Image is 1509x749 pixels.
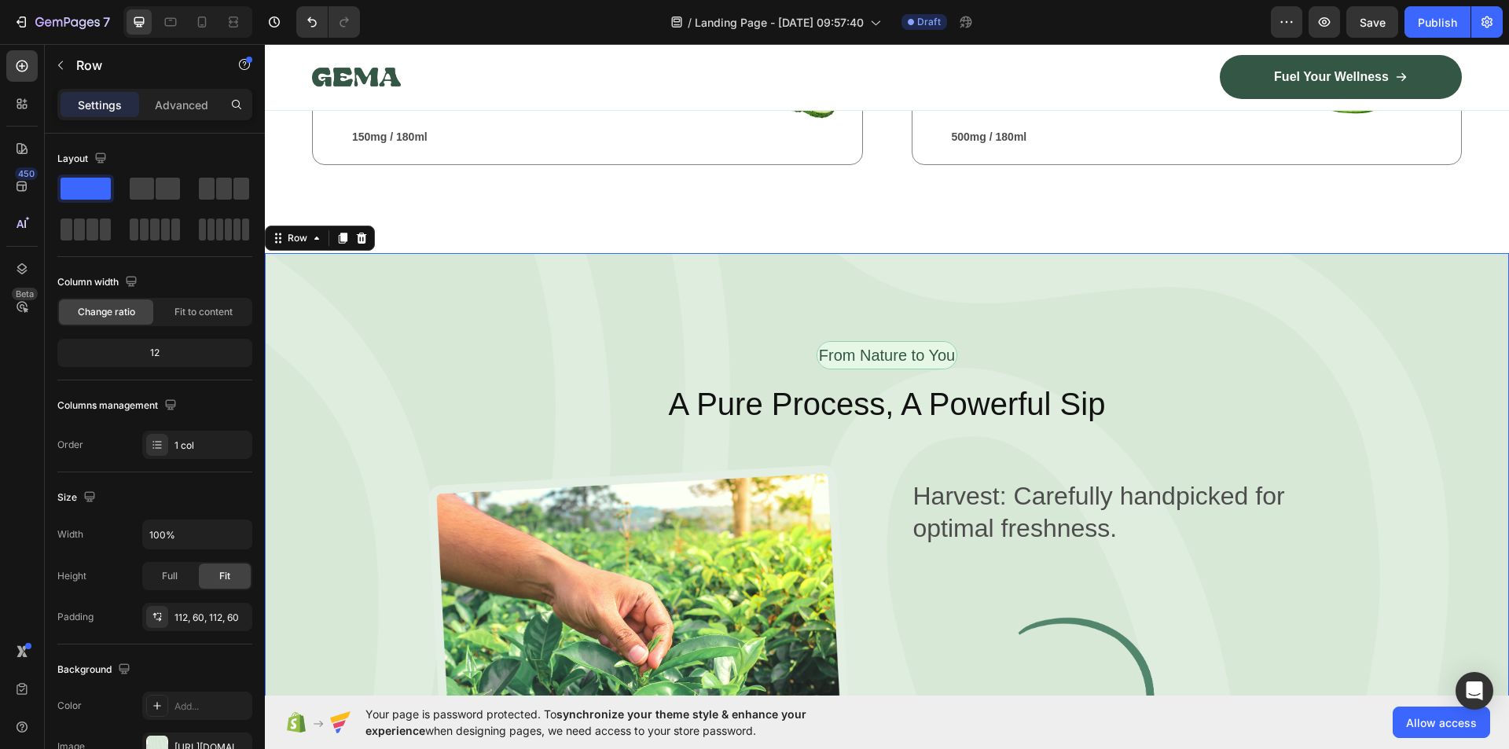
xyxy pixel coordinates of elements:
span: Change ratio [78,305,135,319]
div: Row [20,187,46,201]
div: Padding [57,610,94,624]
button: Allow access [1393,707,1490,738]
div: Order [57,438,83,452]
div: Size [57,487,99,509]
p: Advanced [155,97,208,113]
div: Undo/Redo [296,6,360,38]
div: Add... [174,699,248,714]
span: Draft [917,15,941,29]
iframe: Design area [265,44,1509,696]
div: Color [57,699,82,713]
span: Allow access [1406,714,1477,731]
div: Width [57,527,83,542]
p: Row [76,56,210,75]
span: Full [162,569,178,583]
p: 7 [103,13,110,31]
div: Column width [57,272,141,293]
span: Fit [219,569,230,583]
img: gempages_432750572815254551-090d07d4-cf3c-4c4e-8d38-029b7a7c8e7e.png [151,420,598,745]
span: Fit to content [174,305,233,319]
img: gempages_432750572815254551-cc04ee1f-f2ba-405c-b4cb-e3991339a86b.png [647,566,1094,730]
div: Beta [12,288,38,300]
div: 450 [15,167,38,180]
div: Background [57,659,134,681]
div: 12 [61,342,249,364]
p: Harvest: Carefully handpicked for optimal freshness. [648,436,1092,501]
button: 7 [6,6,117,38]
p: 500mg / 180ml [687,86,1025,100]
div: 1 col [174,439,248,453]
span: synchronize your theme style & enhance your experience [365,707,806,737]
p: From Nature to You [554,299,690,323]
span: Landing Page - [DATE] 09:57:40 [695,14,864,31]
button: Save [1346,6,1398,38]
span: Save [1360,16,1386,29]
div: Open Intercom Messenger [1456,672,1493,710]
p: Settings [78,97,122,113]
span: / [688,14,692,31]
div: Layout [57,149,110,170]
span: Your page is password protected. To when designing pages, we need access to your store password. [365,706,868,739]
input: Auto [143,520,251,549]
div: Columns management [57,395,180,417]
div: Height [57,569,86,583]
h2: A Pure Process, A Powerful Sip [47,338,1197,382]
button: Publish [1404,6,1470,38]
div: Publish [1418,14,1457,31]
div: 112, 60, 112, 60 [174,611,248,625]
